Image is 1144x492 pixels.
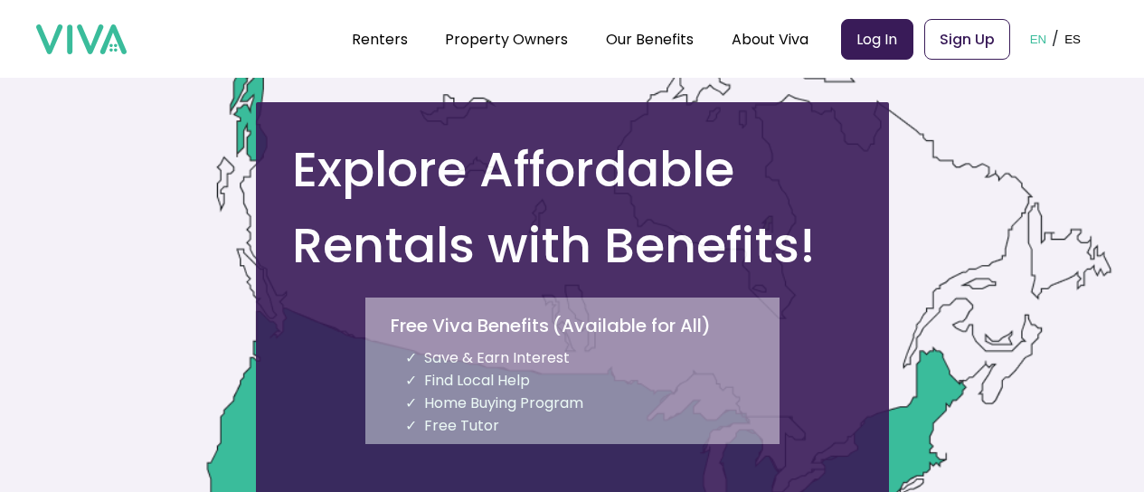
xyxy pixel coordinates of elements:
button: ES [1059,11,1086,67]
li: Free Tutor [405,414,780,437]
div: Our Benefits [606,16,694,61]
p: Free Viva Benefits [391,313,549,338]
a: Log In [841,19,913,60]
a: Property Owners [445,29,568,50]
a: Sign Up [924,19,1010,60]
li: Home Buying Program [405,392,780,414]
p: ( Available for All ) [553,313,711,338]
li: Find Local Help [405,369,780,392]
button: EN [1025,11,1053,67]
li: Save & Earn Interest [405,346,780,369]
a: Renters [352,29,408,50]
img: viva [36,24,127,55]
div: About Viva [732,16,808,61]
h1: Explore Affordable Rentals with Benefits! [292,131,860,283]
p: / [1052,25,1059,52]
